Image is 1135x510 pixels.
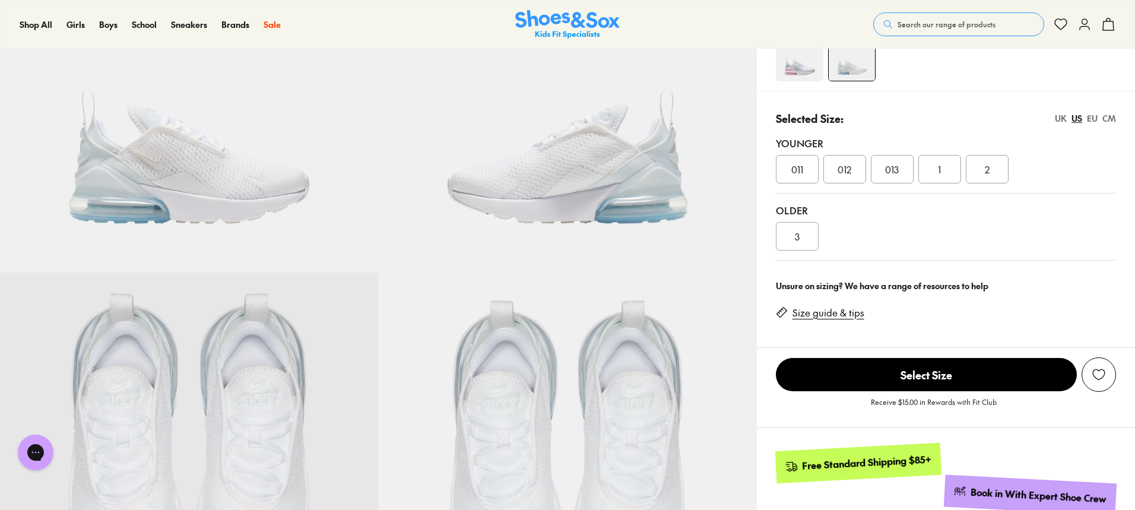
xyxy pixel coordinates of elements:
[515,10,620,39] a: Shoes & Sox
[791,162,803,176] span: 011
[20,18,52,30] span: Shop All
[1055,112,1067,125] div: UK
[132,18,157,30] span: School
[776,110,844,126] p: Selected Size:
[171,18,207,31] a: Sneakers
[776,136,1116,150] div: Younger
[871,397,997,418] p: Receive $15.00 in Rewards with Fit Club
[971,486,1107,506] div: Book in With Expert Shoe Crew
[1082,357,1116,392] button: Add to Wishlist
[264,18,281,30] span: Sale
[776,357,1077,392] button: Select Size
[795,229,800,243] span: 3
[221,18,249,30] span: Brands
[776,280,1116,292] div: Unsure on sizing? We have a range of resources to help
[221,18,249,31] a: Brands
[838,162,851,176] span: 012
[985,162,990,176] span: 2
[66,18,85,31] a: Girls
[776,358,1077,391] span: Select Size
[776,203,1116,217] div: Older
[885,162,899,176] span: 013
[515,10,620,39] img: SNS_Logo_Responsive.svg
[66,18,85,30] span: Girls
[171,18,207,30] span: Sneakers
[829,34,875,81] img: 4-321614_1
[12,430,59,474] iframe: Gorgias live chat messenger
[801,453,931,473] div: Free Standard Shipping $85+
[1071,112,1082,125] div: US
[99,18,118,31] a: Boys
[132,18,157,31] a: School
[264,18,281,31] a: Sale
[938,162,941,176] span: 1
[99,18,118,30] span: Boys
[1087,112,1098,125] div: EU
[898,19,995,30] span: Search our range of products
[792,306,864,319] a: Size guide & tips
[1102,112,1116,125] div: CM
[776,34,823,81] img: 4-533781_1
[775,443,941,483] a: Free Standard Shipping $85+
[873,12,1044,36] button: Search our range of products
[20,18,52,31] a: Shop All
